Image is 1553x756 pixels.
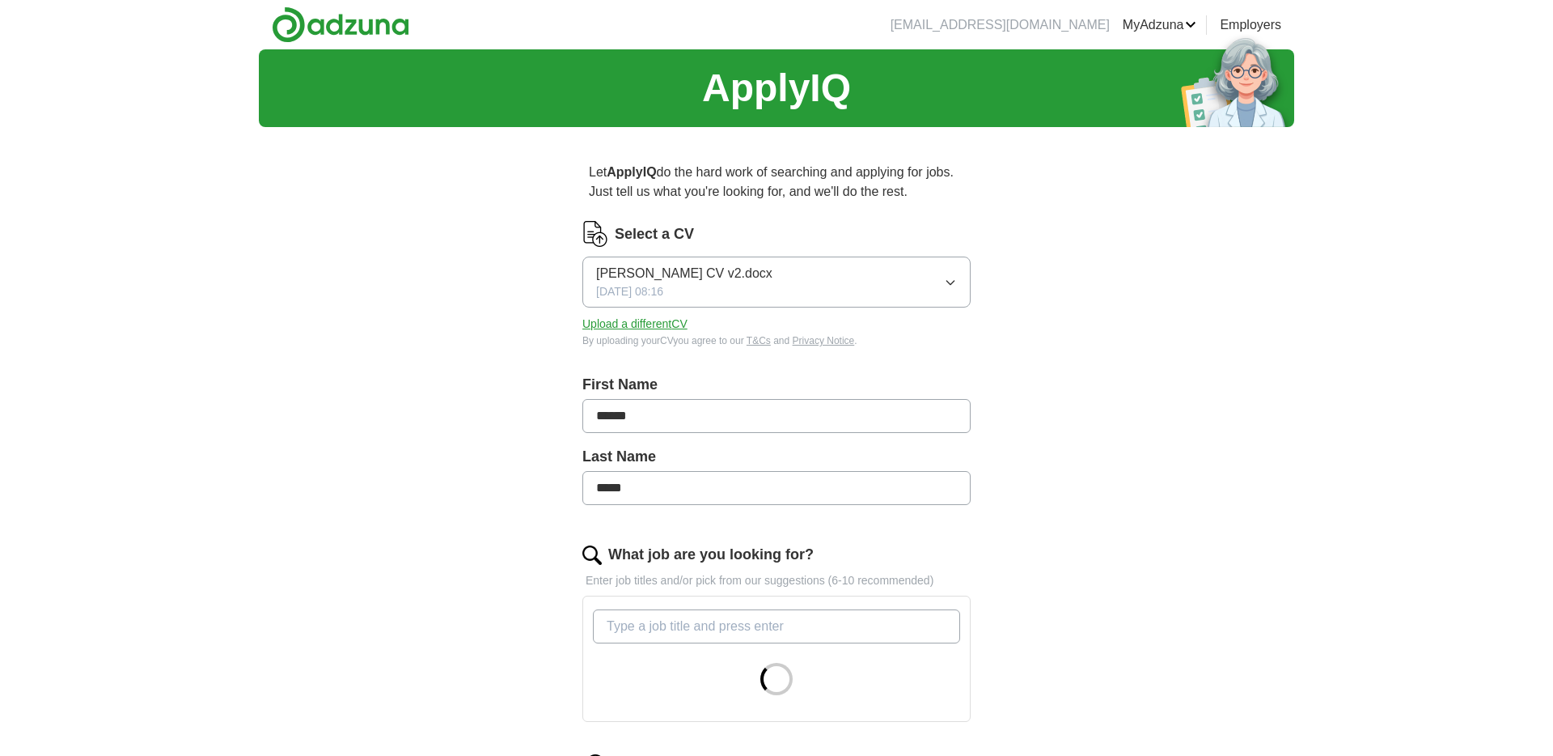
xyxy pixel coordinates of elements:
p: Enter job titles and/or pick from our suggestions (6-10 recommended) [582,572,971,589]
button: [PERSON_NAME] CV v2.docx[DATE] 08:16 [582,257,971,308]
input: Type a job title and press enter [593,609,960,643]
a: Privacy Notice [793,335,855,346]
img: search.png [582,546,602,565]
strong: ApplyIQ [607,165,656,179]
a: T&Cs [747,335,771,346]
span: [DATE] 08:16 [596,283,663,300]
label: Select a CV [615,223,694,245]
a: MyAdzuna [1123,15,1197,35]
img: CV Icon [582,221,608,247]
h1: ApplyIQ [702,59,851,117]
div: By uploading your CV you agree to our and . [582,333,971,348]
label: Last Name [582,446,971,468]
span: [PERSON_NAME] CV v2.docx [596,264,772,283]
img: Adzuna logo [272,6,409,43]
label: First Name [582,374,971,396]
a: Employers [1220,15,1281,35]
label: What job are you looking for? [608,544,814,566]
button: Upload a differentCV [582,316,688,333]
p: Let do the hard work of searching and applying for jobs. Just tell us what you're looking for, an... [582,156,971,208]
li: [EMAIL_ADDRESS][DOMAIN_NAME] [891,15,1110,35]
